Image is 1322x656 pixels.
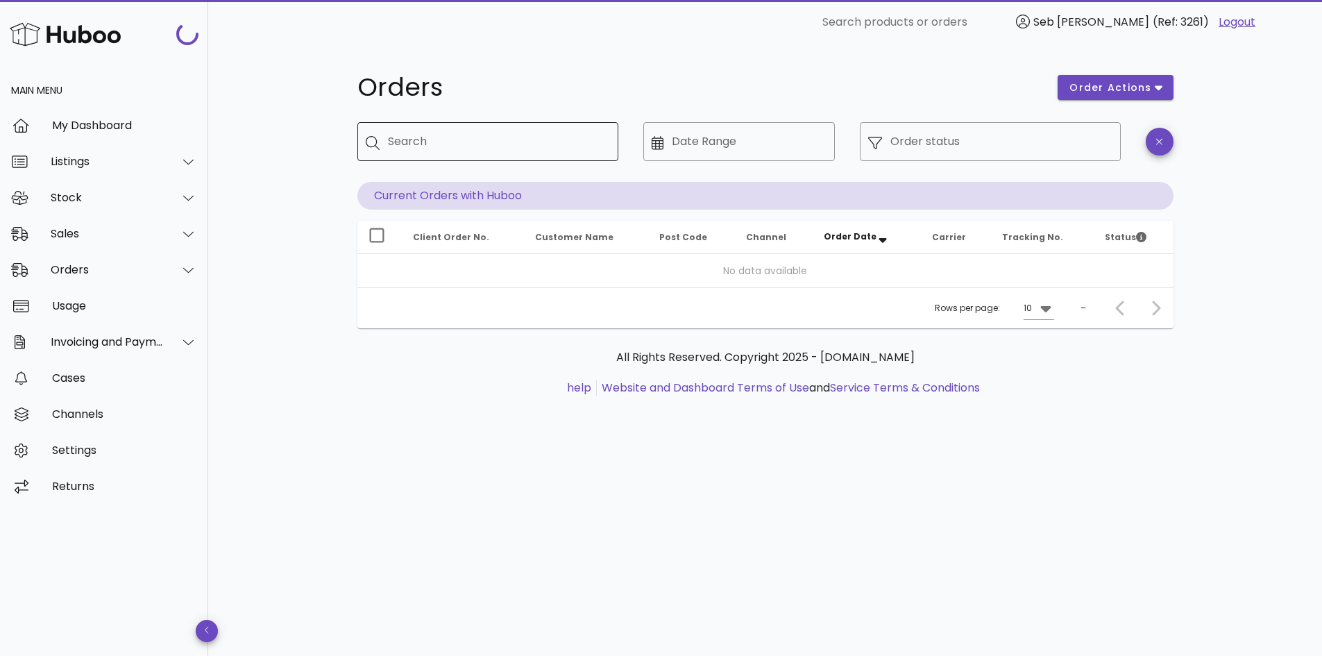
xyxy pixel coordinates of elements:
div: Stock [51,191,164,204]
div: My Dashboard [52,119,197,132]
div: Settings [52,444,197,457]
span: Status [1105,231,1146,243]
span: order actions [1069,81,1152,95]
p: All Rights Reserved. Copyright 2025 - [DOMAIN_NAME] [368,349,1162,366]
div: Invoicing and Payments [51,335,164,348]
div: Rows per page: [935,288,1054,328]
td: No data available [357,254,1173,287]
li: and [597,380,980,396]
a: Logout [1219,14,1255,31]
span: Client Order No. [413,231,489,243]
p: Current Orders with Huboo [357,182,1173,210]
th: Order Date: Sorted descending. Activate to remove sorting. [813,221,921,254]
div: – [1081,302,1086,314]
th: Status [1094,221,1173,254]
div: Channels [52,407,197,421]
div: 10Rows per page: [1024,297,1054,319]
div: Listings [51,155,164,168]
th: Client Order No. [402,221,524,254]
th: Customer Name [524,221,649,254]
div: Usage [52,299,197,312]
span: Carrier [932,231,966,243]
div: Cases [52,371,197,385]
div: 10 [1024,302,1032,314]
div: Returns [52,480,197,493]
th: Tracking No. [991,221,1094,254]
div: Sales [51,227,164,240]
div: Orders [51,263,164,276]
span: Order Date [824,230,876,242]
a: Service Terms & Conditions [830,380,980,396]
img: Huboo Logo [10,19,121,49]
a: help [567,380,591,396]
span: Tracking No. [1002,231,1063,243]
span: Channel [746,231,786,243]
h1: Orders [357,75,1042,100]
span: Customer Name [535,231,613,243]
a: Website and Dashboard Terms of Use [602,380,809,396]
th: Carrier [921,221,990,254]
span: Post Code [659,231,707,243]
span: Seb [PERSON_NAME] [1033,14,1149,30]
th: Channel [735,221,813,254]
th: Post Code [648,221,735,254]
button: order actions [1058,75,1173,100]
span: (Ref: 3261) [1153,14,1209,30]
